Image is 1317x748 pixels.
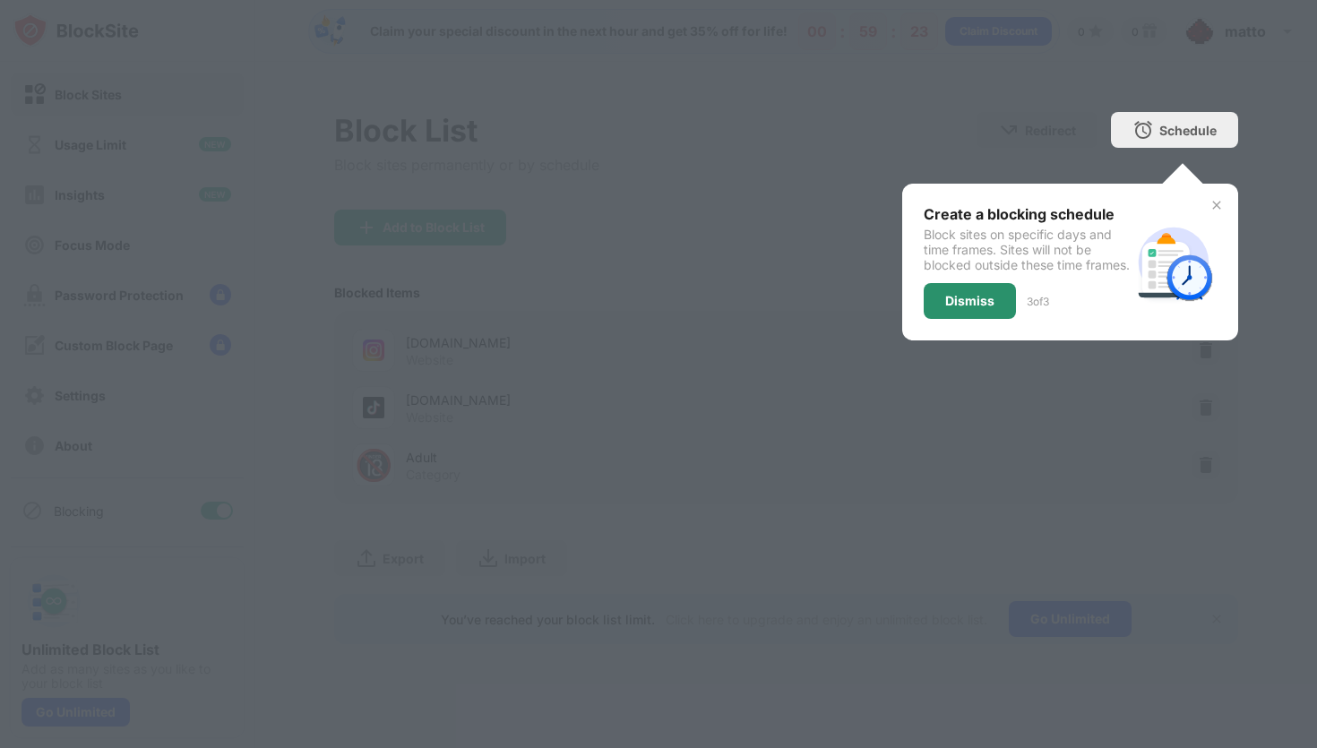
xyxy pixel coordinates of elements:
[1131,219,1217,305] img: schedule.svg
[945,294,994,308] div: Dismiss
[924,205,1131,223] div: Create a blocking schedule
[1159,123,1217,138] div: Schedule
[1209,198,1224,212] img: x-button.svg
[1027,295,1049,308] div: 3 of 3
[924,227,1131,272] div: Block sites on specific days and time frames. Sites will not be blocked outside these time frames.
